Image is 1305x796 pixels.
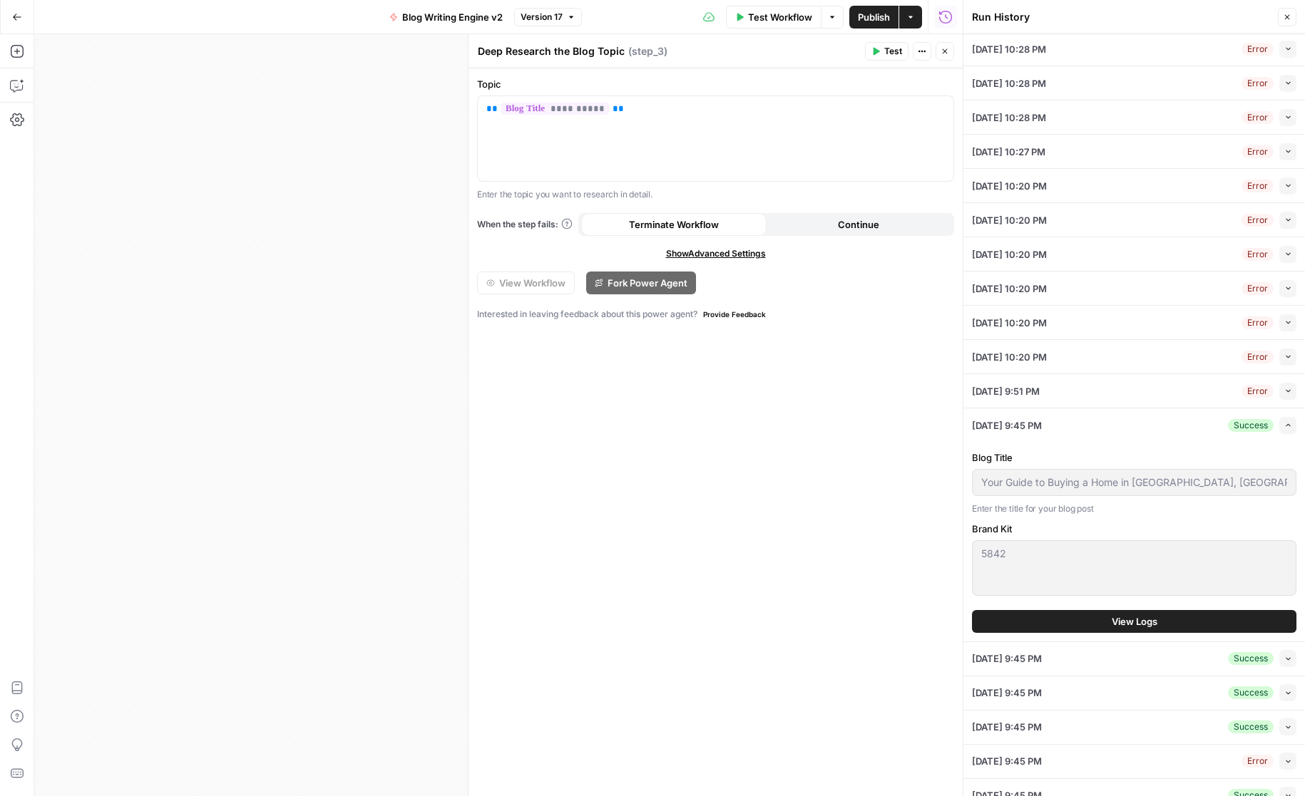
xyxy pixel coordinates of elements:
div: Error [1242,77,1274,90]
div: Error [1242,111,1274,124]
span: [DATE] 9:45 PM [972,418,1042,433]
label: Topic [477,77,954,91]
span: [DATE] 10:20 PM [972,281,1047,296]
span: View Logs [1112,614,1157,629]
div: Error [1242,145,1274,158]
span: [DATE] 10:20 PM [972,247,1047,262]
div: Success [1228,686,1274,699]
span: [DATE] 9:51 PM [972,384,1040,398]
span: Test Workflow [748,10,812,24]
button: Fork Power Agent [586,272,696,294]
button: Test [865,42,909,61]
span: Provide Feedback [703,309,766,320]
button: Test Workflow [726,6,821,29]
p: Enter the title for your blog post [972,502,1296,516]
span: Show Advanced Settings [666,247,766,260]
div: Success [1228,419,1274,432]
a: When the step fails: [477,218,573,231]
span: [DATE] 9:45 PM [972,686,1042,700]
span: ( step_3 ) [628,44,667,58]
span: Fork Power Agent [608,276,687,290]
span: Publish [858,10,890,24]
span: [DATE] 10:27 PM [972,145,1045,159]
div: Error [1242,214,1274,227]
label: Brand Kit [972,522,1296,536]
textarea: 5842 [981,547,1287,561]
span: Blog Writing Engine v2 [402,10,503,24]
span: Version 17 [521,11,563,24]
div: Error [1242,385,1274,398]
span: [DATE] 10:20 PM [972,179,1047,193]
span: [DATE] 9:45 PM [972,720,1042,734]
div: Error [1242,180,1274,192]
span: Test [884,45,902,58]
p: Enter the topic you want to research in detail. [477,187,954,202]
button: View Workflow [477,272,575,294]
span: Continue [838,217,879,232]
div: Success [1228,652,1274,665]
button: View Logs [972,610,1296,633]
span: [DATE] 10:20 PM [972,213,1047,227]
span: [DATE] 10:20 PM [972,350,1047,364]
div: Error [1242,351,1274,363]
div: Error [1242,755,1274,767]
span: [DATE] 10:28 PM [972,76,1046,91]
span: [DATE] 9:45 PM [972,754,1042,768]
div: Success [1228,720,1274,733]
span: View Workflow [499,276,565,290]
span: [DATE] 10:28 PM [972,110,1046,125]
span: [DATE] 10:20 PM [972,316,1047,330]
button: Provide Feedback [697,306,772,323]
span: [DATE] 9:45 PM [972,651,1042,666]
div: Error [1242,43,1274,56]
button: Publish [849,6,899,29]
div: Error [1242,282,1274,295]
button: Blog Writing Engine v2 [381,6,511,29]
button: Continue [767,213,952,236]
div: Error [1242,316,1274,329]
input: e.g., "10 Essential Tips for Digital Marketing Success" [981,475,1287,490]
div: Error [1242,248,1274,261]
label: Blog Title [972,450,1296,465]
button: Version 17 [514,8,582,26]
textarea: Deep Research the Blog Topic [478,44,625,58]
div: Interested in leaving feedback about this power agent? [477,306,954,323]
span: Terminate Workflow [629,217,719,232]
span: [DATE] 10:28 PM [972,42,1046,56]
